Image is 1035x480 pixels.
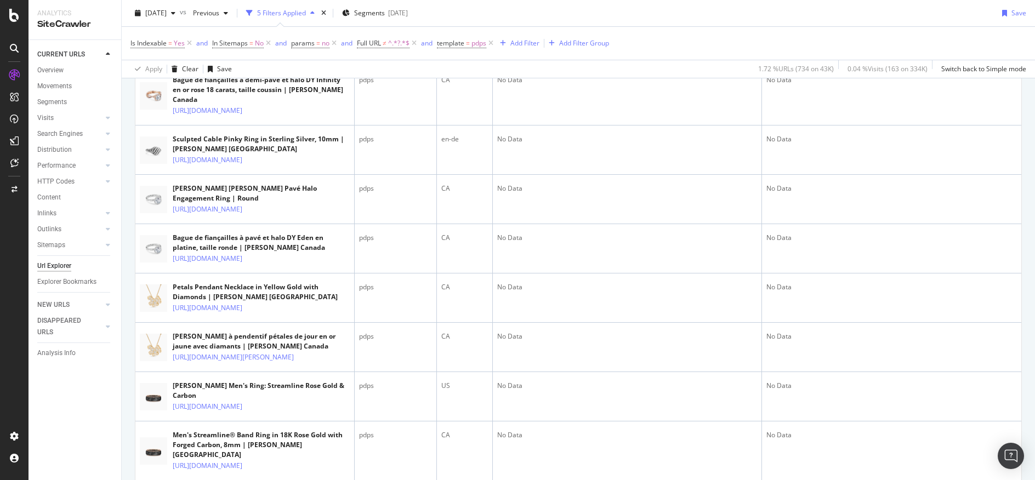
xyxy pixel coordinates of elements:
div: No Data [497,233,757,243]
span: = [168,38,172,48]
img: main image [140,133,167,168]
a: [URL][DOMAIN_NAME] [173,460,242,471]
div: Petals Pendant Necklace in Yellow Gold with Diamonds | [PERSON_NAME] [GEOGRAPHIC_DATA] [173,282,350,302]
img: main image [140,281,167,316]
div: 5 Filters Applied [257,8,306,18]
a: Movements [37,81,113,92]
div: Save [217,64,232,73]
a: Content [37,192,113,203]
div: pdps [359,134,432,144]
div: Sitemaps [37,239,65,251]
div: CA [441,430,488,440]
button: [DATE] [130,4,180,22]
div: Url Explorer [37,260,71,272]
div: No Data [766,233,1017,243]
span: Full URL [357,38,381,48]
div: DISAPPEARED URLS [37,315,93,338]
div: No Data [766,430,1017,440]
div: Switch back to Simple mode [941,64,1026,73]
div: Analytics [37,9,112,18]
span: Segments [354,8,385,18]
div: pdps [359,381,432,391]
span: no [322,36,329,51]
div: Apply [145,64,162,73]
div: Overview [37,65,64,76]
div: and [341,38,352,48]
a: [URL][DOMAIN_NAME][PERSON_NAME] [173,352,294,363]
div: NEW URLS [37,299,70,311]
div: Analysis Info [37,347,76,359]
div: 1.72 % URLs ( 734 on 43K ) [758,64,834,73]
span: pdps [471,36,486,51]
div: No Data [497,75,757,85]
div: 0.04 % Visits ( 163 on 334K ) [848,64,928,73]
div: pdps [359,282,432,292]
div: No Data [766,282,1017,292]
button: Add Filter [496,37,539,50]
a: [URL][DOMAIN_NAME] [173,105,242,116]
button: and [421,38,433,48]
div: HTTP Codes [37,176,75,187]
div: CURRENT URLS [37,49,85,60]
a: Segments [37,96,113,108]
span: params [291,38,315,48]
div: CA [441,233,488,243]
span: = [316,38,320,48]
span: template [437,38,464,48]
div: No Data [497,282,757,292]
div: CA [441,75,488,85]
div: Outlinks [37,224,61,235]
div: [PERSON_NAME] [PERSON_NAME] Pavé Halo Engagement Ring | Round [173,184,350,203]
img: main image [140,380,167,414]
img: main image [140,434,167,468]
a: Distribution [37,144,103,156]
span: Yes [174,36,185,51]
span: = [249,38,253,48]
div: No Data [766,75,1017,85]
div: Bague de fiançailles à pavé et halo DY Eden en platine, taille ronde | [PERSON_NAME] Canada [173,233,350,253]
button: Clear [167,60,198,78]
a: Search Engines [37,128,103,140]
span: ≠ [383,38,386,48]
img: main image [140,79,167,113]
div: Explorer Bookmarks [37,276,96,288]
a: Sitemaps [37,239,103,251]
a: Outlinks [37,224,103,235]
div: Visits [37,112,54,124]
div: pdps [359,332,432,341]
div: Content [37,192,61,203]
a: Performance [37,160,103,172]
button: and [275,38,287,48]
div: No Data [497,332,757,341]
div: [DATE] [388,8,408,18]
div: Inlinks [37,208,56,219]
a: HTTP Codes [37,176,103,187]
a: Visits [37,112,103,124]
div: No Data [497,381,757,391]
div: No Data [766,184,1017,193]
span: = [466,38,470,48]
div: Movements [37,81,72,92]
div: pdps [359,233,432,243]
div: pdps [359,430,432,440]
span: 2025 Sep. 21st [145,8,167,18]
a: Url Explorer [37,260,113,272]
div: Save [1011,8,1026,18]
img: main image [140,232,167,266]
a: Overview [37,65,113,76]
div: Bague de fiançailles à demi-pavé et halo DY Infinity en or rose 18 carats, taille coussin | [PERS... [173,75,350,105]
div: Segments [37,96,67,108]
div: Distribution [37,144,72,156]
button: Save [203,60,232,78]
button: and [196,38,208,48]
div: Open Intercom Messenger [998,443,1024,469]
div: Add Filter Group [559,38,609,48]
span: Is Indexable [130,38,167,48]
button: Previous [189,4,232,22]
a: CURRENT URLS [37,49,103,60]
div: times [319,8,328,19]
div: CA [441,184,488,193]
div: No Data [766,381,1017,391]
